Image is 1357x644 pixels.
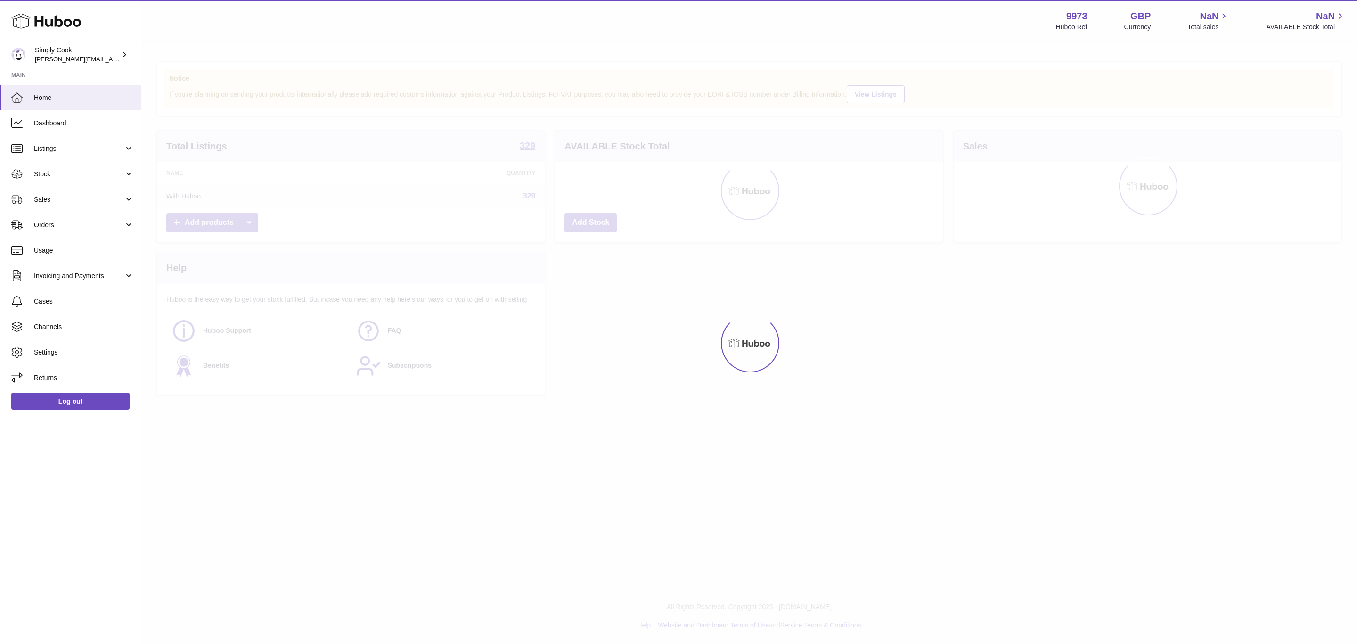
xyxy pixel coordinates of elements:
[1056,23,1087,32] div: Huboo Ref
[1130,10,1151,23] strong: GBP
[1066,10,1087,23] strong: 9973
[34,272,124,281] span: Invoicing and Payments
[34,246,134,255] span: Usage
[34,195,124,204] span: Sales
[1187,10,1229,32] a: NaN Total sales
[34,93,134,102] span: Home
[34,348,134,357] span: Settings
[34,221,124,230] span: Orders
[11,393,130,410] a: Log out
[1266,23,1346,32] span: AVAILABLE Stock Total
[1200,10,1218,23] span: NaN
[35,55,189,63] span: [PERSON_NAME][EMAIL_ADDRESS][DOMAIN_NAME]
[1187,23,1229,32] span: Total sales
[34,144,124,153] span: Listings
[34,170,124,179] span: Stock
[1316,10,1335,23] span: NaN
[34,373,134,382] span: Returns
[1266,10,1346,32] a: NaN AVAILABLE Stock Total
[34,297,134,306] span: Cases
[11,48,25,62] img: emma@simplycook.com
[34,119,134,128] span: Dashboard
[35,46,120,64] div: Simply Cook
[1124,23,1151,32] div: Currency
[34,322,134,331] span: Channels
